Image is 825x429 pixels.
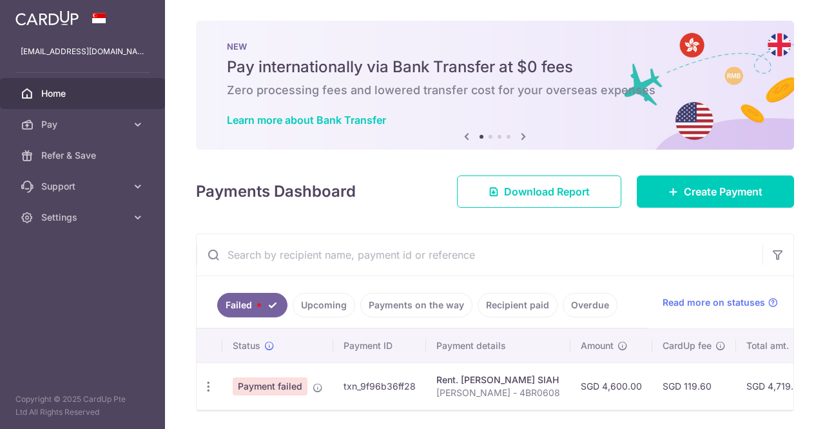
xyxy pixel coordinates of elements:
h4: Payments Dashboard [196,180,356,203]
a: Learn more about Bank Transfer [227,114,386,126]
td: SGD 4,719.60 [736,363,815,410]
td: SGD 4,600.00 [570,363,652,410]
span: Home [41,87,126,100]
span: Settings [41,211,126,224]
h6: Zero processing fees and lowered transfer cost for your overseas expenses [227,83,763,98]
img: CardUp [15,10,79,26]
span: Read more on statuses [663,296,765,309]
a: Read more on statuses [663,296,778,309]
span: Pay [41,118,126,131]
td: SGD 119.60 [652,363,736,410]
span: Refer & Save [41,149,126,162]
h5: Pay internationally via Bank Transfer at $0 fees [227,57,763,77]
a: Overdue [563,293,617,317]
a: Download Report [457,175,621,208]
p: [PERSON_NAME] - 4BR0608 [436,386,560,399]
th: Payment ID [333,329,426,363]
span: Create Payment [684,184,762,199]
p: [EMAIL_ADDRESS][DOMAIN_NAME] [21,45,144,58]
span: Support [41,180,126,193]
input: Search by recipient name, payment id or reference [197,234,762,275]
span: CardUp fee [663,339,712,352]
div: Rent. [PERSON_NAME] SIAH [436,374,560,386]
span: Amount [581,339,614,352]
span: Download Report [504,184,590,199]
a: Upcoming [293,293,355,317]
span: Total amt. [746,339,789,352]
span: Payment failed [233,377,307,395]
th: Payment details [426,329,570,363]
img: Bank transfer banner [196,21,794,150]
td: txn_9f96b36ff28 [333,363,426,410]
p: NEW [227,41,763,52]
a: Failed [217,293,287,317]
a: Create Payment [637,175,794,208]
a: Recipient paid [478,293,558,317]
a: Payments on the way [360,293,472,317]
span: Status [233,339,260,352]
